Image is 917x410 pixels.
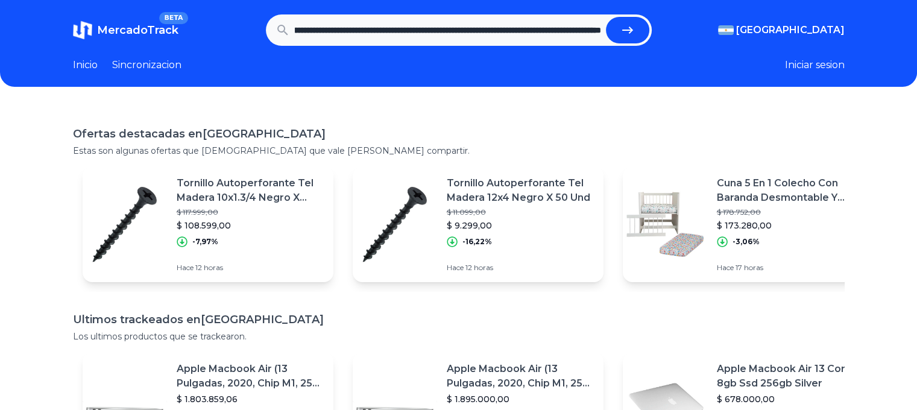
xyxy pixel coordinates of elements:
[717,176,864,205] p: Cuna 5 En 1 Colecho Con Baranda Desmontable Y Colchon
[717,263,864,273] p: Hace 17 horas
[177,263,324,273] p: Hace 12 horas
[73,330,845,342] p: Los ultimos productos que se trackearon.
[733,237,760,247] p: -3,06%
[353,182,437,266] img: Featured image
[73,20,92,40] img: MercadoTrack
[177,176,324,205] p: Tornillo Autoperforante Tel Madera 10x1.3/4 Negro X 3000 Und
[718,23,845,37] button: [GEOGRAPHIC_DATA]
[447,393,594,405] p: $ 1.895.000,00
[785,58,845,72] button: Iniciar sesion
[447,362,594,391] p: Apple Macbook Air (13 Pulgadas, 2020, Chip M1, 256 Gb De Ssd, 8 Gb De Ram) - Plata
[447,219,594,232] p: $ 9.299,00
[73,58,98,72] a: Inicio
[717,362,864,391] p: Apple Macbook Air 13 Core I5 8gb Ssd 256gb Silver
[353,166,603,282] a: Featured imageTornillo Autoperforante Tel Madera 12x4 Negro X 50 Und$ 11.099,00$ 9.299,00-16,22%H...
[112,58,181,72] a: Sincronizacion
[623,182,707,266] img: Featured image
[717,207,864,217] p: $ 178.752,00
[177,362,324,391] p: Apple Macbook Air (13 Pulgadas, 2020, Chip M1, 256 Gb De Ssd, 8 Gb De Ram) - Plata
[447,176,594,205] p: Tornillo Autoperforante Tel Madera 12x4 Negro X 50 Und
[73,311,845,328] h1: Ultimos trackeados en [GEOGRAPHIC_DATA]
[462,237,492,247] p: -16,22%
[73,145,845,157] p: Estas son algunas ofertas que [DEMOGRAPHIC_DATA] que vale [PERSON_NAME] compartir.
[192,237,218,247] p: -7,97%
[717,219,864,232] p: $ 173.280,00
[83,166,333,282] a: Featured imageTornillo Autoperforante Tel Madera 10x1.3/4 Negro X 3000 Und$ 117.999,00$ 108.599,0...
[73,125,845,142] h1: Ofertas destacadas en [GEOGRAPHIC_DATA]
[177,219,324,232] p: $ 108.599,00
[736,23,845,37] span: [GEOGRAPHIC_DATA]
[177,207,324,217] p: $ 117.999,00
[159,12,187,24] span: BETA
[623,166,874,282] a: Featured imageCuna 5 En 1 Colecho Con Baranda Desmontable Y Colchon$ 178.752,00$ 173.280,00-3,06%...
[83,182,167,266] img: Featured image
[447,207,594,217] p: $ 11.099,00
[447,263,594,273] p: Hace 12 horas
[718,25,734,35] img: Argentina
[177,393,324,405] p: $ 1.803.859,06
[73,20,178,40] a: MercadoTrackBETA
[717,393,864,405] p: $ 678.000,00
[97,24,178,37] span: MercadoTrack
